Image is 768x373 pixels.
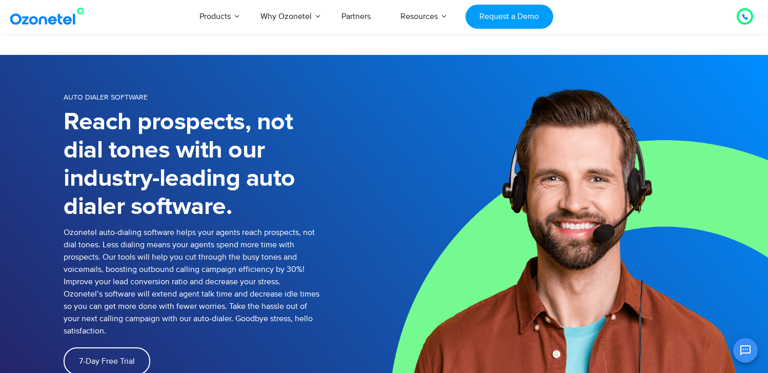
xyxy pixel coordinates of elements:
span: Auto Dialer Software [64,93,148,102]
span: 7-Day Free Trial [79,357,135,365]
p: Ozonetel auto-dialing software helps your agents reach prospects, not dial tones. Less dialing me... [64,226,320,337]
h1: Reach prospects, not dial tones with our industry-leading auto dialer software. [64,108,320,221]
button: Open chat [733,338,758,363]
a: Request a Demo [466,5,553,29]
